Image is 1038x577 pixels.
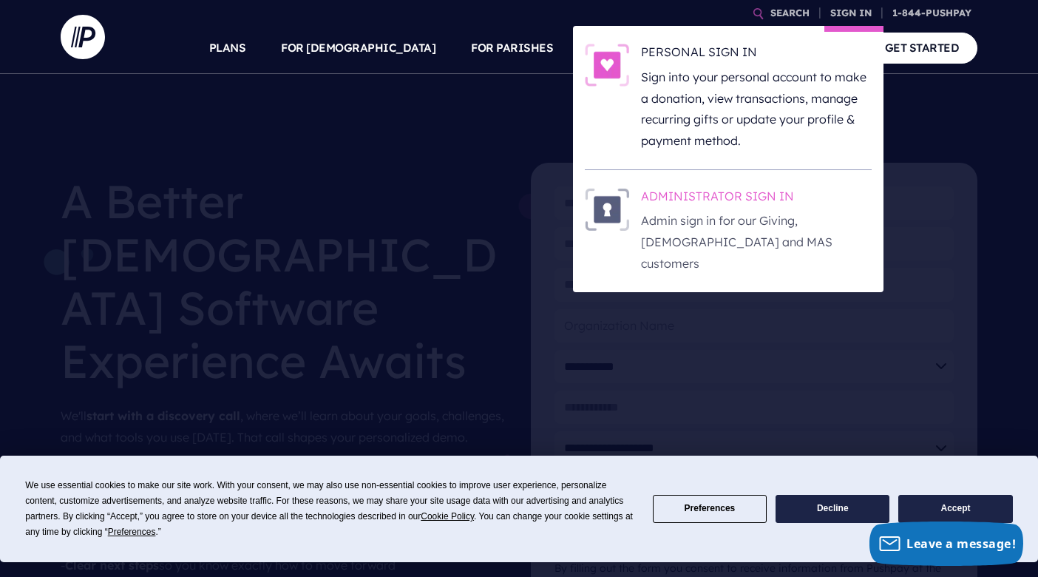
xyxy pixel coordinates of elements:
a: ADMINISTRATOR SIGN IN - Illustration ADMINISTRATOR SIGN IN Admin sign in for our Giving, [DEMOGRA... [585,188,872,274]
button: Preferences [653,495,767,524]
span: Preferences [108,527,156,537]
p: Admin sign in for our Giving, [DEMOGRAPHIC_DATA] and MAS customers [641,210,872,274]
button: Leave a message! [869,522,1023,566]
h6: PERSONAL SIGN IN [641,44,872,66]
a: COMPANY [776,22,831,74]
a: PERSONAL SIGN IN - Illustration PERSONAL SIGN IN Sign into your personal account to make a donati... [585,44,872,152]
img: ADMINISTRATOR SIGN IN - Illustration [585,188,629,231]
a: GET STARTED [866,33,978,63]
button: Decline [776,495,889,524]
h6: ADMINISTRATOR SIGN IN [641,188,872,210]
a: SOLUTIONS [588,22,654,74]
span: Cookie Policy [421,511,474,522]
div: We use essential cookies to make our site work. With your consent, we may also use non-essential ... [25,478,634,540]
img: PERSONAL SIGN IN - Illustration [585,44,629,87]
a: EXPLORE [690,22,742,74]
a: FOR [DEMOGRAPHIC_DATA] [281,22,435,74]
p: Sign into your personal account to make a donation, view transactions, manage recurring gifts or ... [641,67,872,152]
span: Leave a message! [906,536,1016,552]
button: Accept [898,495,1012,524]
a: PLANS [209,22,246,74]
a: FOR PARISHES [471,22,553,74]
